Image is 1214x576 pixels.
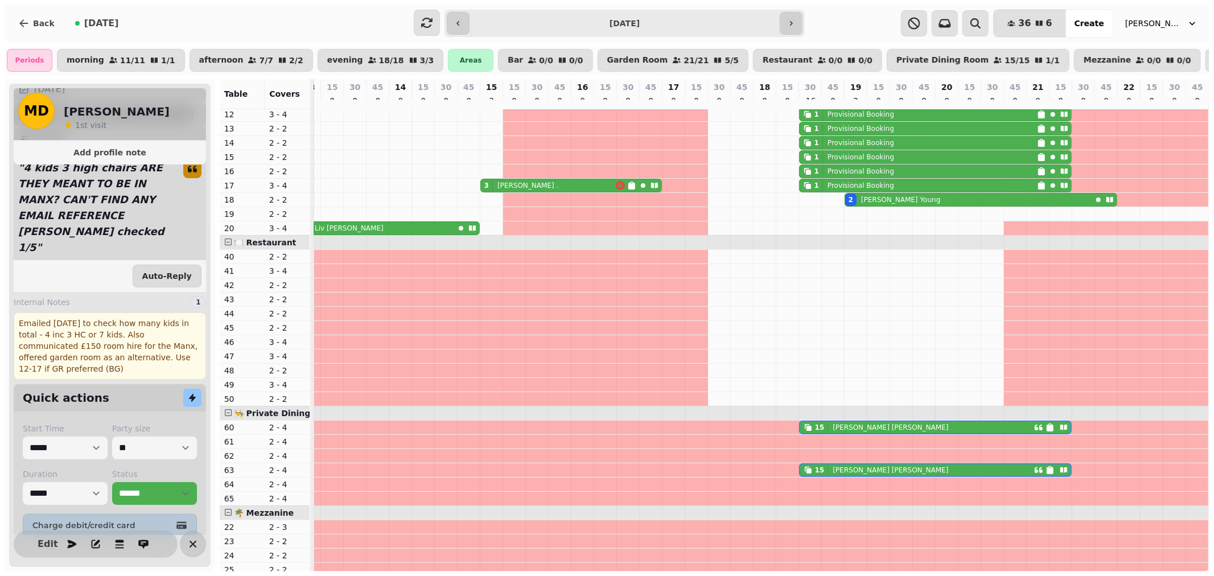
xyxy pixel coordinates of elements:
p: 30 [805,81,816,93]
p: 2 - 2 [269,536,305,547]
span: 🌴 Mezzanine [234,508,294,517]
p: 41 [224,265,260,277]
button: afternoon7/72/2 [190,49,313,72]
span: Create [1075,19,1104,27]
button: Create [1065,10,1113,37]
p: 2 - 2 [269,194,305,205]
p: 7 / 7 [259,56,273,64]
div: Periods [7,49,52,72]
p: Mezzanine [1084,56,1131,65]
p: 45 [736,81,747,93]
p: 0 [1170,95,1179,106]
p: 47 [224,351,260,362]
span: 👨‍🍳 Private Dining Room [234,409,339,418]
button: Bar0/00/0 [498,49,592,72]
p: 2 - 2 [269,393,305,405]
p: 0 [328,95,337,106]
button: Back [9,10,64,37]
p: 0 / 0 [569,56,583,64]
p: 20 [941,81,952,93]
span: st [80,121,90,130]
p: 2 - 4 [269,450,305,462]
p: 3 - 4 [269,265,305,277]
p: 15 [509,81,520,93]
span: 🍽️ Restaurant [234,238,297,247]
p: 30 [714,81,725,93]
p: 0 [1193,95,1202,106]
button: evening18/183/3 [318,49,444,72]
span: 6 [1046,19,1052,28]
p: 2 - 4 [269,422,305,433]
p: 2 - 4 [269,436,305,447]
p: 30 [1078,81,1089,93]
p: 3 - 4 [269,336,305,348]
button: Edit [36,533,59,556]
p: 0 [419,95,428,106]
p: 60 [224,422,260,433]
p: 3 / 3 [420,56,434,64]
p: 0 [464,95,474,106]
p: 0 [829,95,838,106]
p: 18 [759,81,770,93]
p: 0 [578,95,587,106]
p: 18 [224,194,260,205]
div: 1 [814,138,819,147]
div: Emailed [DATE] to check how many kids in total - 4 inc 3 HC or 7 kids. Also communicated £150 roo... [14,312,206,380]
p: 0 [647,95,656,106]
p: 15 [1146,81,1157,93]
p: 0 [760,95,769,106]
p: 2 - 2 [269,564,305,575]
button: Garden Room21/215/5 [598,49,749,72]
p: 0 [396,95,405,106]
p: 15 / 15 [1005,56,1030,64]
p: Private Dining Room [896,56,989,65]
p: 0 [669,95,678,106]
span: Covers [269,89,300,98]
p: 42 [224,279,260,291]
p: 30 [896,81,907,93]
p: 2 - 2 [269,123,305,134]
p: Provisional Booking [828,124,894,133]
p: 23 [224,536,260,547]
label: Duration [23,468,108,480]
p: 15 [873,81,884,93]
p: 18 / 18 [379,56,404,64]
p: 2 - 2 [269,294,305,305]
p: 15 [224,151,260,163]
p: 48 [224,365,260,376]
p: 2 - 2 [269,208,305,220]
p: 2 - 2 [269,365,305,376]
label: Start Time [23,423,108,434]
p: 0 [1056,95,1065,106]
p: 64 [224,479,260,490]
span: Charge debit/credit card [32,521,174,529]
p: 30 [987,81,998,93]
p: 2 - 2 [269,166,305,177]
p: 0 [1102,95,1111,106]
p: 30 [441,81,451,93]
p: 3 - 4 [269,379,305,390]
p: 21 / 21 [684,56,709,64]
p: 43 [224,294,260,305]
p: 0 [373,95,382,106]
p: Restaurant [763,56,813,65]
p: 0 [692,95,701,106]
p: [PERSON_NAME] Young [861,195,940,204]
p: 0 / 0 [1147,56,1161,64]
p: 2 / 2 [289,56,303,64]
button: Restaurant0/00/0 [753,49,882,72]
p: 0 [874,95,883,106]
p: [PERSON_NAME] . [497,181,558,190]
p: 2 - 3 [269,521,305,533]
p: 49 [224,379,260,390]
button: 366 [994,10,1065,37]
span: Auto-Reply [142,272,192,280]
span: MD [24,104,49,118]
button: Mezzanine0/00/0 [1074,49,1201,72]
p: 46 [224,336,260,348]
p: 5 / 5 [725,56,739,64]
div: 1 [191,297,205,308]
p: 0 [943,95,952,106]
p: 30 [1169,81,1180,93]
p: 3 - 4 [269,180,305,191]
